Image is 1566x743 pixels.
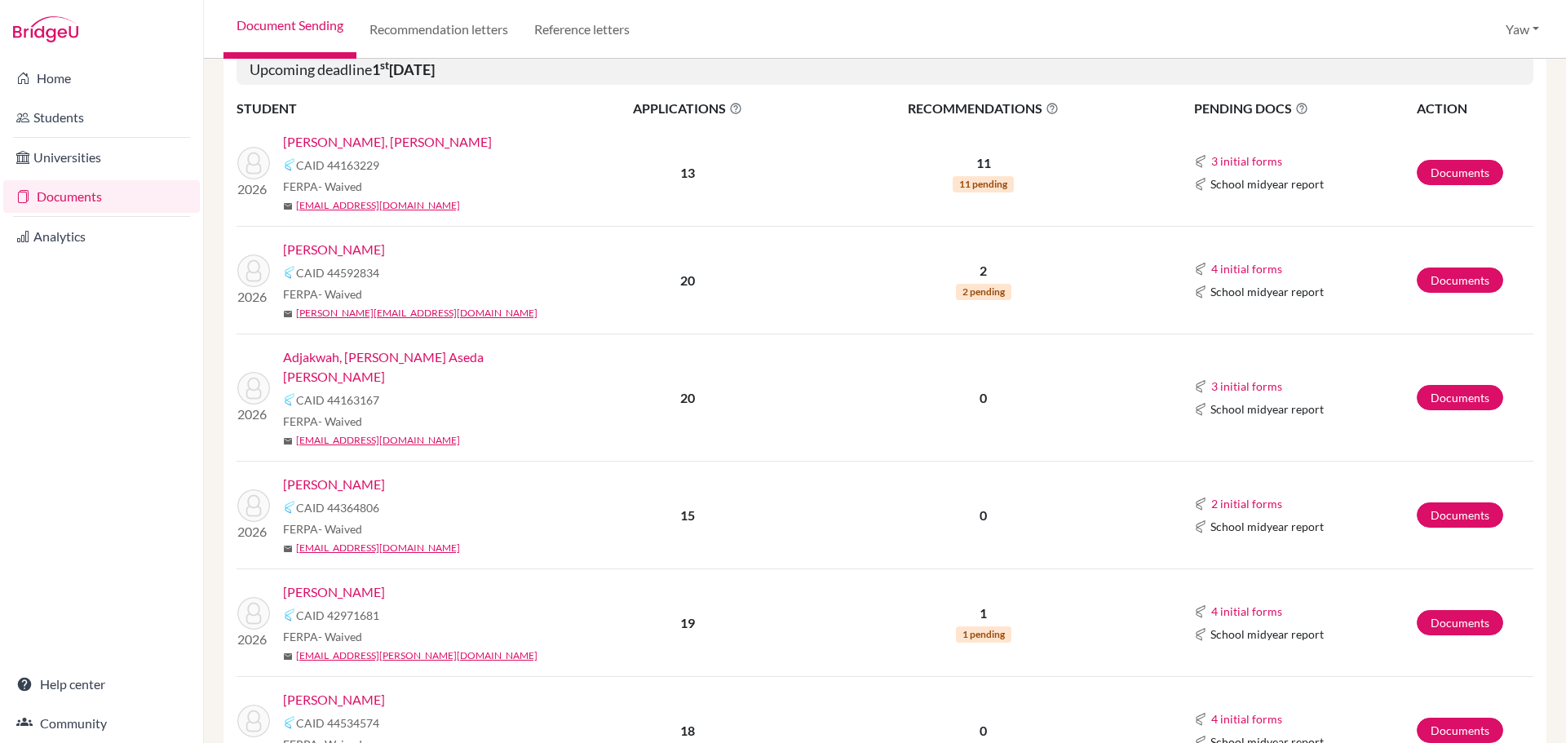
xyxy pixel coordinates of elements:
[3,180,200,213] a: Documents
[956,284,1011,300] span: 2 pending
[1194,380,1207,393] img: Common App logo
[283,501,296,514] img: Common App logo
[1417,610,1503,635] a: Documents
[318,179,362,193] span: - Waived
[813,506,1154,525] p: 0
[1498,14,1546,45] button: Yaw
[296,306,537,321] a: [PERSON_NAME][EMAIL_ADDRESS][DOMAIN_NAME]
[1194,713,1207,726] img: Common App logo
[296,648,537,663] a: [EMAIL_ADDRESS][PERSON_NAME][DOMAIN_NAME]
[1210,400,1324,418] span: School midyear report
[283,347,574,387] a: Adjakwah, [PERSON_NAME] Aseda [PERSON_NAME]
[1194,263,1207,276] img: Common App logo
[237,522,270,542] p: 2026
[237,55,1533,86] h5: Upcoming deadline
[237,98,563,119] th: STUDENT
[237,179,270,199] p: 2026
[283,628,362,645] span: FERPA
[237,489,270,522] img: Adu - Nketiah, Kwame
[1416,98,1533,119] th: ACTION
[680,615,695,630] b: 19
[1194,155,1207,168] img: Common App logo
[3,220,200,253] a: Analytics
[1210,377,1283,396] button: 3 initial forms
[283,582,385,602] a: [PERSON_NAME]
[813,261,1154,281] p: 2
[1210,259,1283,278] button: 4 initial forms
[283,158,296,171] img: Common App logo
[283,544,293,554] span: mail
[1417,385,1503,410] a: Documents
[564,99,812,118] span: APPLICATIONS
[1210,494,1283,513] button: 2 initial forms
[296,433,460,448] a: [EMAIL_ADDRESS][DOMAIN_NAME]
[296,198,460,213] a: [EMAIL_ADDRESS][DOMAIN_NAME]
[813,721,1154,741] p: 0
[813,153,1154,173] p: 11
[1194,628,1207,641] img: Common App logo
[1194,520,1207,533] img: Common App logo
[237,405,270,424] p: 2026
[1194,605,1207,618] img: Common App logo
[237,705,270,737] img: Adzimah, Brian Kekeli
[1210,626,1324,643] span: School midyear report
[1417,268,1503,293] a: Documents
[680,390,695,405] b: 20
[283,266,296,279] img: Common App logo
[283,413,362,430] span: FERPA
[372,60,435,78] b: 1 [DATE]
[237,287,270,307] p: 2026
[1194,99,1415,118] span: PENDING DOCS
[237,372,270,405] img: Adjakwah, Humphrey Aseda Owusu
[283,716,296,729] img: Common App logo
[1194,403,1207,416] img: Common App logo
[680,723,695,738] b: 18
[1210,710,1283,728] button: 4 initial forms
[283,690,385,710] a: [PERSON_NAME]
[283,652,293,661] span: mail
[1417,718,1503,743] a: Documents
[283,608,296,621] img: Common App logo
[318,522,362,536] span: - Waived
[3,101,200,134] a: Students
[296,607,379,624] span: CAID 42971681
[953,176,1014,192] span: 11 pending
[318,287,362,301] span: - Waived
[296,264,379,281] span: CAID 44592834
[283,132,492,152] a: [PERSON_NAME], [PERSON_NAME]
[3,62,200,95] a: Home
[956,626,1011,643] span: 1 pending
[318,414,362,428] span: - Waived
[3,668,200,701] a: Help center
[1210,602,1283,621] button: 4 initial forms
[813,388,1154,408] p: 0
[13,16,78,42] img: Bridge-U
[296,714,379,732] span: CAID 44534574
[237,254,270,287] img: ADAE MENSAH, KENNY
[237,147,270,179] img: Abla, Elinam Amegashie
[237,597,270,630] img: ADUSEI, SKYELAR
[283,520,362,537] span: FERPA
[680,165,695,180] b: 13
[296,499,379,516] span: CAID 44364806
[283,240,385,259] a: [PERSON_NAME]
[283,393,296,406] img: Common App logo
[680,272,695,288] b: 20
[296,541,460,555] a: [EMAIL_ADDRESS][DOMAIN_NAME]
[296,391,379,409] span: CAID 44163167
[1210,518,1324,535] span: School midyear report
[283,475,385,494] a: [PERSON_NAME]
[1417,502,1503,528] a: Documents
[1194,498,1207,511] img: Common App logo
[380,59,389,72] sup: st
[283,309,293,319] span: mail
[1210,175,1324,192] span: School midyear report
[1417,160,1503,185] a: Documents
[1194,285,1207,299] img: Common App logo
[1210,283,1324,300] span: School midyear report
[1194,178,1207,191] img: Common App logo
[237,630,270,649] p: 2026
[813,99,1154,118] span: RECOMMENDATIONS
[680,507,695,523] b: 15
[318,630,362,643] span: - Waived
